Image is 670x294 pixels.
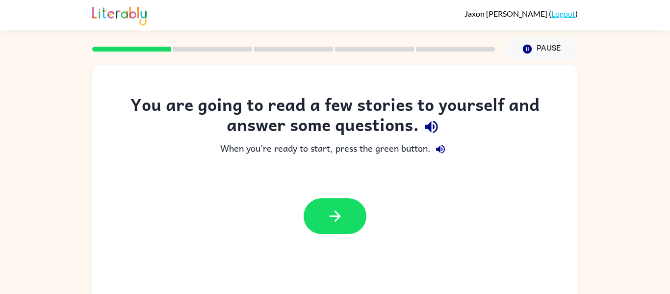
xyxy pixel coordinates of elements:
div: You are going to read a few stories to yourself and answer some questions. [112,94,558,139]
img: Literably [92,4,147,26]
a: Logout [551,9,575,18]
button: Pause [507,38,578,60]
span: Jaxon [PERSON_NAME] [464,9,549,18]
div: When you're ready to start, press the green button. [112,139,558,159]
div: ( ) [464,9,578,18]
